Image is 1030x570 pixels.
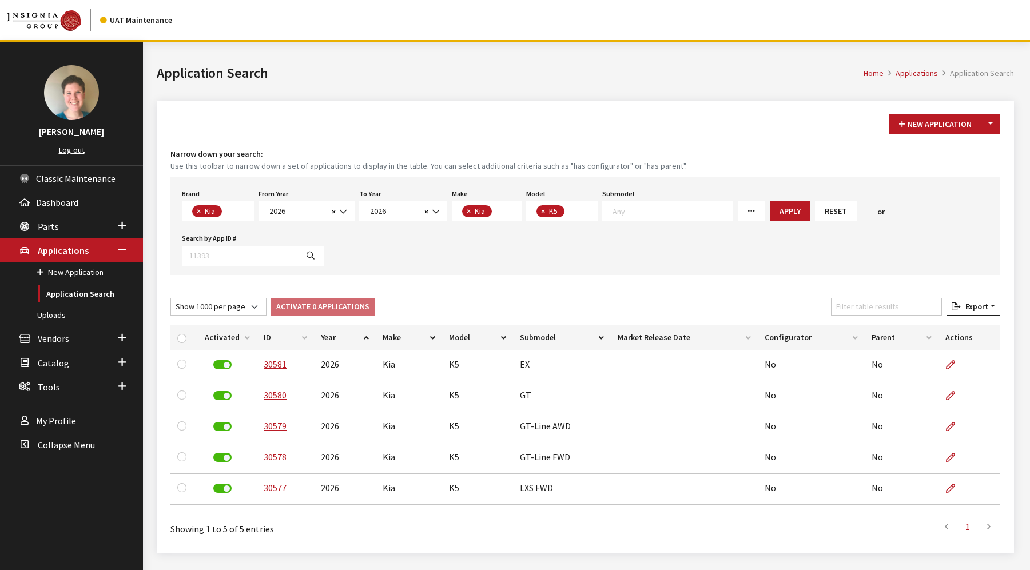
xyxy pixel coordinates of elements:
li: K5 [536,205,564,217]
span: or [877,206,885,218]
td: EX [513,350,611,381]
span: Collapse Menu [38,439,95,451]
td: No [865,350,938,381]
th: Configurator: activate to sort column ascending [758,325,865,350]
input: Filter table results [831,298,942,316]
a: Edit Application [945,350,965,379]
td: 2026 [314,443,375,474]
label: Deactivate Application [213,484,232,493]
a: Edit Application [945,381,965,410]
td: No [758,443,865,474]
span: My Profile [36,415,76,426]
td: No [758,350,865,381]
li: Application Search [938,67,1014,79]
textarea: Search [613,206,733,216]
th: Make: activate to sort column ascending [376,325,442,350]
td: No [758,381,865,412]
span: Kia [474,206,488,216]
td: Kia [376,443,442,474]
span: × [424,206,428,217]
span: Catalog [38,357,69,369]
h1: Application Search [157,63,864,83]
span: 2026 [259,201,355,221]
span: × [197,206,201,216]
td: Kia [376,381,442,412]
a: Home [864,68,884,78]
span: 2026 [367,205,421,217]
label: Deactivate Application [213,360,232,369]
td: No [865,381,938,412]
th: Parent: activate to sort column ascending [865,325,938,350]
a: Insignia Group logo [7,9,100,31]
button: Remove item [192,205,204,217]
a: 30580 [264,389,287,401]
td: K5 [442,474,513,505]
th: Submodel: activate to sort column ascending [513,325,611,350]
button: Remove item [536,205,548,217]
span: Tools [38,381,60,393]
span: K5 [548,206,560,216]
td: No [865,474,938,505]
a: Edit Application [945,474,965,503]
td: No [758,412,865,443]
button: Export [947,298,1000,316]
span: Kia [204,206,218,216]
td: K5 [442,412,513,443]
a: 30577 [264,482,287,493]
th: Activated: activate to sort column ascending [198,325,257,350]
li: Applications [884,67,938,79]
td: K5 [442,350,513,381]
span: 2026 [266,205,328,217]
button: Remove all items [421,205,428,218]
td: No [758,474,865,505]
span: × [541,206,545,216]
th: Year: activate to sort column ascending [314,325,375,350]
td: LXS FWD [513,474,611,505]
span: × [332,206,336,217]
th: Actions [938,325,1000,350]
span: × [467,206,471,216]
button: New Application [889,114,981,134]
td: 2026 [314,350,375,381]
span: Export [961,301,988,312]
td: Kia [376,350,442,381]
img: Catalog Maintenance [7,10,81,31]
label: From Year [259,189,288,199]
a: 30581 [264,358,287,370]
td: GT-Line AWD [513,412,611,443]
span: Classic Maintenance [36,173,116,184]
td: Kia [376,412,442,443]
span: Dashboard [36,197,78,208]
div: UAT Maintenance [100,14,172,26]
label: Search by App ID # [182,233,236,244]
label: Make [452,189,468,199]
a: Edit Application [945,443,965,472]
button: Reset [815,201,857,221]
a: 1 [957,515,978,538]
li: Kia [462,205,492,217]
td: 2026 [314,474,375,505]
label: Deactivate Application [213,391,232,400]
label: Model [526,189,545,199]
label: Deactivate Application [213,453,232,462]
td: K5 [442,381,513,412]
label: Deactivate Application [213,422,232,431]
label: Submodel [602,189,634,199]
a: Log out [59,145,85,155]
img: Janelle Crocker-Krause [44,65,99,120]
a: 30579 [264,420,287,432]
textarea: Search [567,207,574,217]
textarea: Search [225,207,231,217]
th: Model: activate to sort column ascending [442,325,513,350]
span: Parts [38,221,59,232]
td: GT [513,381,611,412]
td: 2026 [314,381,375,412]
th: ID: activate to sort column ascending [257,325,314,350]
small: Use this toolbar to narrow down a set of applications to display in the table. You can select add... [170,160,1000,172]
td: Kia [376,474,442,505]
a: Edit Application [945,412,965,441]
button: Remove all items [328,205,336,218]
li: Kia [192,205,222,217]
td: No [865,412,938,443]
th: Market Release Date: activate to sort column ascending [611,325,758,350]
